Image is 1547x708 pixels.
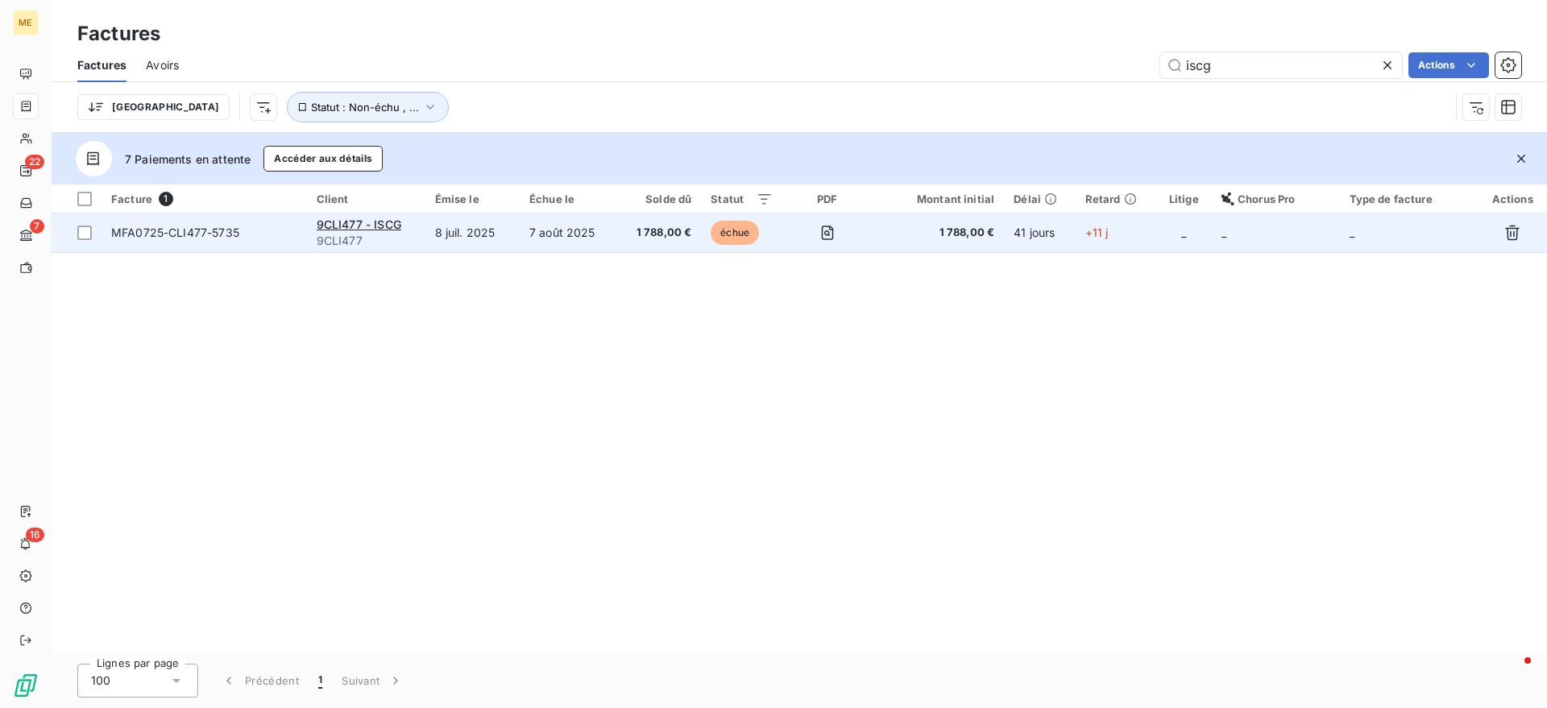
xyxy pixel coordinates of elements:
[13,222,38,248] a: 7
[1160,52,1402,78] input: Rechercher
[1221,226,1226,239] span: _
[13,10,39,35] div: ME
[881,193,994,205] div: Montant initial
[792,193,862,205] div: PDF
[1181,226,1186,239] span: _
[1408,52,1489,78] button: Actions
[317,193,416,205] div: Client
[317,233,416,249] span: 9CLI477
[520,213,616,252] td: 7 août 2025
[111,193,152,205] span: Facture
[1350,193,1469,205] div: Type de facture
[111,226,239,239] span: MFA0725-CLI477-5735
[311,101,419,114] span: Statut : Non-échu , ...
[1166,193,1202,205] div: Litige
[77,19,160,48] h3: Factures
[1085,193,1147,205] div: Retard
[309,664,332,698] button: 1
[626,193,691,205] div: Solde dû
[711,193,773,205] div: Statut
[125,151,251,168] span: 7 Paiements en attente
[318,673,322,689] span: 1
[1350,226,1354,239] span: _
[77,57,126,73] span: Factures
[26,528,44,542] span: 16
[626,225,691,241] span: 1 788,00 €
[1221,193,1330,205] div: Chorus Pro
[332,664,413,698] button: Suivant
[146,57,179,73] span: Avoirs
[30,219,44,234] span: 7
[711,221,759,245] span: échue
[435,193,510,205] div: Émise le
[1014,193,1065,205] div: Délai
[91,673,110,689] span: 100
[263,146,383,172] button: Accéder aux détails
[211,664,309,698] button: Précédent
[1085,226,1109,239] span: +11 j
[1488,193,1537,205] div: Actions
[1004,213,1075,252] td: 41 jours
[317,217,401,231] span: 9CLI477 - ISCG
[425,213,520,252] td: 8 juil. 2025
[13,673,39,698] img: Logo LeanPay
[529,193,607,205] div: Échue le
[13,158,38,184] a: 22
[881,225,994,241] span: 1 788,00 €
[25,155,44,169] span: 22
[159,192,173,206] span: 1
[77,94,230,120] button: [GEOGRAPHIC_DATA]
[287,92,449,122] button: Statut : Non-échu , ...
[1492,653,1531,692] iframe: Intercom live chat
